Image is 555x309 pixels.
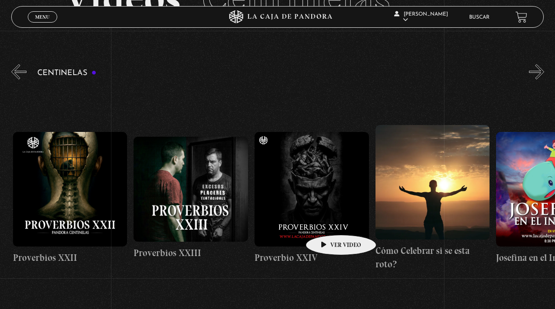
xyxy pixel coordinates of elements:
button: Next [529,64,544,79]
button: Previous [11,64,26,79]
a: Buscar [469,15,490,20]
span: [PERSON_NAME] [394,12,448,23]
span: Menu [35,14,49,20]
h3: Centinelas [37,69,97,77]
h4: Proverbios XXII [13,251,127,265]
h4: Proverbio XXIV [255,251,369,265]
a: View your shopping cart [516,11,527,23]
span: Cerrar [33,22,53,28]
h4: Proverbios XXIII [134,246,248,260]
h4: Cómo Celebrar si se esta roto? [375,244,490,271]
